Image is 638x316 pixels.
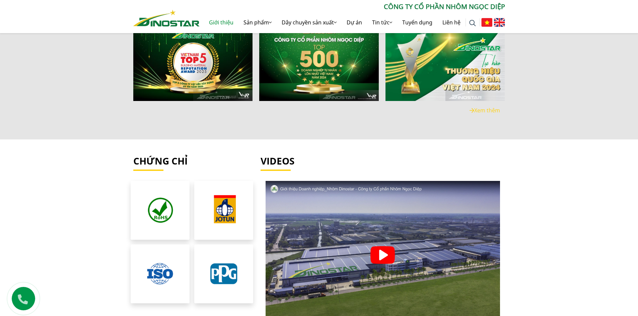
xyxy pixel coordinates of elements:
div: 2 / 6 [259,21,379,101]
a: Nhôm Dinostar tiếp tục lọt Top 5 Công ty vật liệu xây dựng uy tín năm 2025 [133,21,253,101]
a: Tuyển dụng [397,12,437,33]
div: 1 / 6 [133,21,253,101]
a: Xem thêm [470,107,500,114]
a: Tin tức [367,12,397,33]
a: Giới thiệu [204,12,238,33]
a: Liên hệ [437,12,466,33]
img: NHÔM DINOSTAR TỰ HÀO ĐÓN DANH HIỆU “THƯƠNG HIỆU QUỐC GIA 2024” [385,21,505,101]
a: Videos [261,155,505,167]
a: Nhôm Dinostar [133,8,200,26]
a: Dây chuyền sản xuất [277,12,342,33]
img: English [494,18,505,27]
img: Tiếng Việt [481,18,492,27]
div: 3 / 6 [385,21,505,101]
p: CÔNG TY CỔ PHẦN NHÔM NGỌC DIỆP [200,2,505,12]
img: Nhôm DINOSTAR vững vàng vị thế Top 500 doanh nghiệp lớn nhất Việt Nam 3 năm liên tiếp [259,21,379,101]
img: Nhôm Dinostar [133,10,200,26]
a: Chứng chỉ [133,154,188,167]
a: Sản phẩm [238,12,277,33]
img: search [469,20,476,26]
img: Nhôm Dinostar tiếp tục lọt Top 5 Công ty vật liệu xây dựng uy tín năm 2025 [133,21,253,101]
a: Dự án [342,12,367,33]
